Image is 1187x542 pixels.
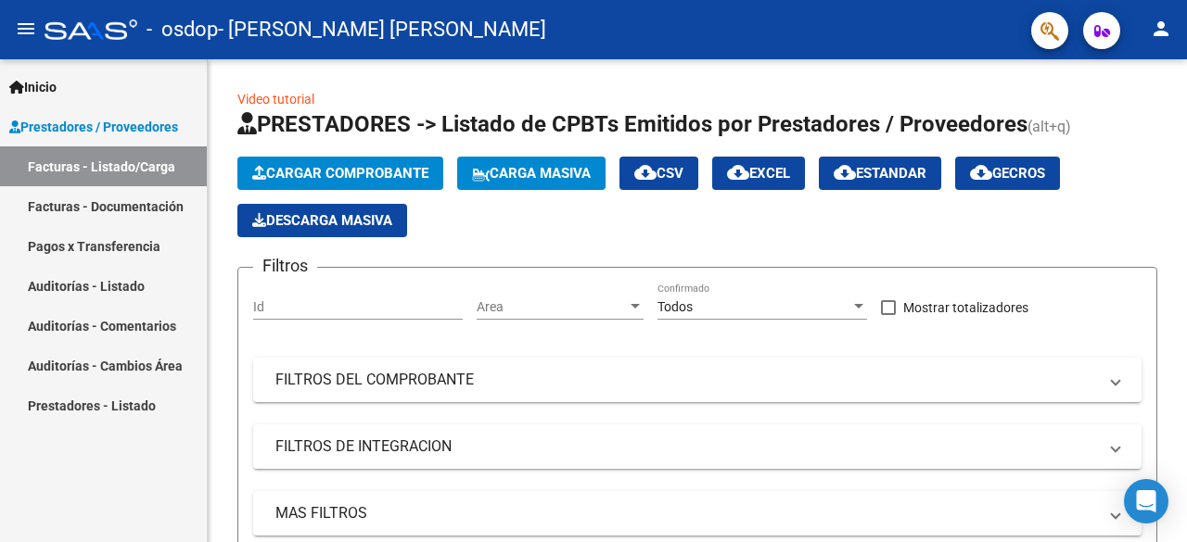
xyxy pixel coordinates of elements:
mat-panel-title: FILTROS DEL COMPROBANTE [275,370,1097,390]
span: PRESTADORES -> Listado de CPBTs Emitidos por Prestadores / Proveedores [237,111,1027,137]
span: Gecros [970,165,1045,182]
span: Mostrar totalizadores [903,296,1028,319]
mat-panel-title: MAS FILTROS [275,503,1097,523]
button: CSV [619,157,698,190]
a: Video tutorial [237,92,314,107]
span: Descarga Masiva [252,212,392,229]
mat-icon: menu [15,18,37,40]
span: - osdop [147,9,218,50]
mat-icon: cloud_download [970,161,992,183]
span: Todos [657,299,693,314]
span: Area [477,299,627,315]
span: Prestadores / Proveedores [9,117,178,137]
mat-expansion-panel-header: FILTROS DE INTEGRACION [253,424,1142,469]
div: Open Intercom Messenger [1124,479,1168,523]
span: (alt+q) [1027,118,1071,135]
span: - [PERSON_NAME] [PERSON_NAME] [218,9,546,50]
mat-expansion-panel-header: FILTROS DEL COMPROBANTE [253,358,1142,402]
mat-expansion-panel-header: MAS FILTROS [253,491,1142,536]
button: EXCEL [712,157,805,190]
button: Descarga Masiva [237,204,407,237]
button: Gecros [955,157,1060,190]
app-download-masive: Descarga masiva de comprobantes (adjuntos) [237,204,407,237]
span: Estandar [834,165,926,182]
button: Carga Masiva [457,157,606,190]
mat-icon: cloud_download [834,161,856,183]
mat-icon: person [1150,18,1172,40]
span: Inicio [9,77,57,97]
span: Carga Masiva [472,165,591,182]
span: CSV [634,165,683,182]
h3: Filtros [253,253,317,279]
button: Estandar [819,157,941,190]
span: Cargar Comprobante [252,165,428,182]
span: EXCEL [727,165,790,182]
mat-panel-title: FILTROS DE INTEGRACION [275,436,1097,457]
mat-icon: cloud_download [634,161,657,183]
button: Cargar Comprobante [237,157,443,190]
mat-icon: cloud_download [727,161,749,183]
